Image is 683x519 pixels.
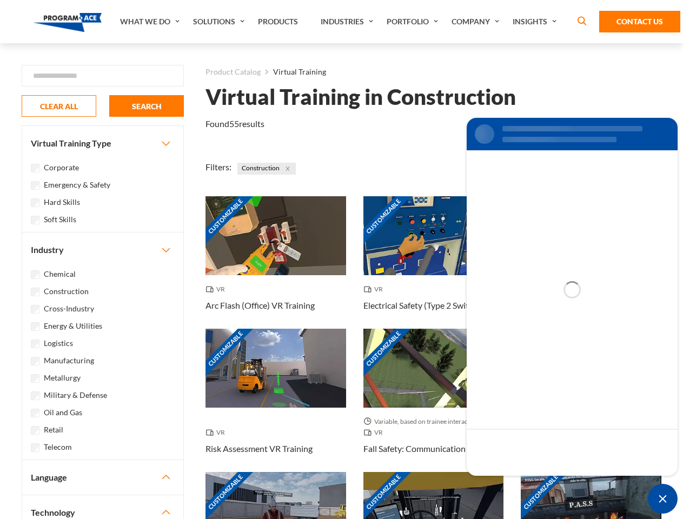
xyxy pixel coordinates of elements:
button: Close [282,163,294,175]
label: Construction [44,285,89,297]
input: Hard Skills [31,198,39,207]
a: Customizable Thumbnail - Arc Flash (Office) VR Training VR Arc Flash (Office) VR Training [205,196,346,329]
div: Chat Widget [648,484,678,514]
label: Energy & Utilities [44,320,102,332]
input: Military & Defense [31,391,39,400]
span: Filters: [205,162,231,172]
input: Logistics [31,340,39,348]
img: Program-Ace [34,13,102,32]
input: Telecom [31,443,39,452]
span: Construction [237,163,296,175]
input: Corporate [31,164,39,172]
h3: Arc Flash (Office) VR Training [205,299,315,312]
button: Language [22,460,183,495]
label: Cross-Industry [44,303,94,315]
h3: Fall Safety: Communication Towers VR Training [363,442,504,455]
label: Metallurgy [44,372,81,384]
label: Military & Defense [44,389,107,401]
h3: Risk Assessment VR Training [205,442,313,455]
input: Chemical [31,270,39,279]
label: Hard Skills [44,196,80,208]
span: VR [363,284,387,295]
span: Variable, based on trainee interaction with each section. [363,416,504,427]
span: VR [205,427,229,438]
button: Industry [22,232,183,267]
label: Emergency & Safety [44,179,110,191]
input: Energy & Utilities [31,322,39,331]
label: Chemical [44,268,76,280]
button: CLEAR ALL [22,95,96,117]
a: Customizable Thumbnail - Electrical Safety (Type 2 Switchgear) VR Training VR Electrical Safety (... [363,196,504,329]
input: Retail [31,426,39,435]
label: Retail [44,424,63,436]
h3: Electrical Safety (Type 2 Switchgear) VR Training [363,299,504,312]
label: Manufacturing [44,355,94,367]
span: Minimize live chat window [648,484,678,514]
input: Emergency & Safety [31,181,39,190]
a: Contact Us [599,11,680,32]
nav: breadcrumb [205,65,661,79]
span: VR [205,284,229,295]
input: Cross-Industry [31,305,39,314]
em: 55 [229,118,239,129]
input: Soft Skills [31,216,39,224]
span: VR [363,427,387,438]
label: Telecom [44,441,72,453]
label: Oil and Gas [44,407,82,418]
a: Customizable Thumbnail - Fall Safety: Communication Towers VR Training Variable, based on trainee... [363,329,504,472]
li: Virtual Training [261,65,326,79]
input: Oil and Gas [31,409,39,417]
p: Found results [205,117,264,130]
input: Construction [31,288,39,296]
label: Corporate [44,162,79,174]
button: Virtual Training Type [22,126,183,161]
h1: Virtual Training in Construction [205,88,516,107]
label: Logistics [44,337,73,349]
label: Soft Skills [44,214,76,225]
iframe: SalesIQ Chat Window [464,115,680,478]
input: Metallurgy [31,374,39,383]
a: Product Catalog [205,65,261,79]
input: Manufacturing [31,357,39,365]
a: Customizable Thumbnail - Risk Assessment VR Training VR Risk Assessment VR Training [205,329,346,472]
